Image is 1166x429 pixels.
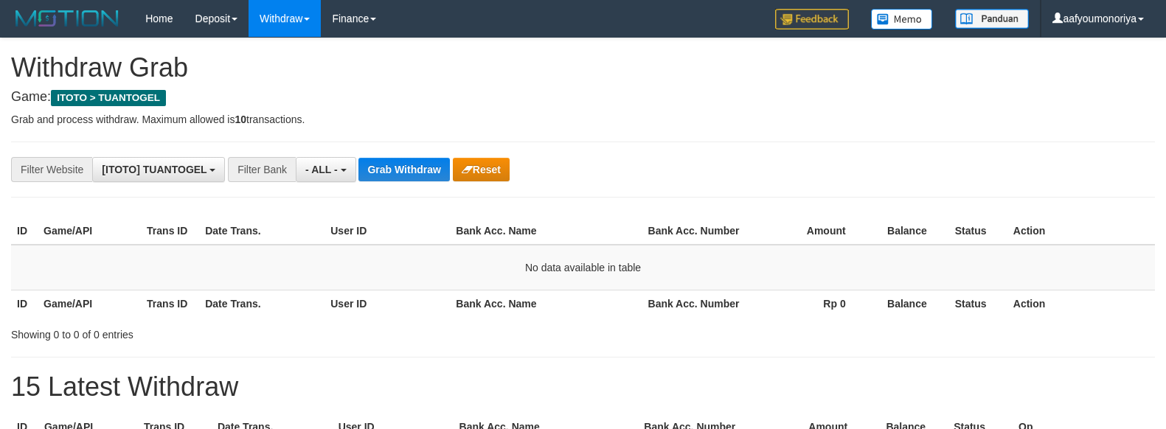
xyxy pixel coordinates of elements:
span: ITOTO > TUANTOGEL [51,90,166,106]
div: Showing 0 to 0 of 0 entries [11,321,475,342]
span: - ALL - [305,164,338,175]
th: Bank Acc. Number [642,217,746,245]
th: ID [11,217,38,245]
button: - ALL - [296,157,355,182]
th: User ID [325,217,450,245]
th: Bank Acc. Name [450,290,642,317]
th: Trans ID [141,290,199,317]
img: panduan.png [955,9,1029,29]
th: Bank Acc. Name [450,217,642,245]
th: Status [949,217,1007,245]
th: Date Trans. [199,290,325,317]
th: ID [11,290,38,317]
th: Bank Acc. Number [642,290,746,317]
th: Balance [868,217,949,245]
th: Game/API [38,217,141,245]
strong: 10 [235,114,246,125]
th: Date Trans. [199,217,325,245]
h4: Game: [11,90,1155,105]
img: MOTION_logo.png [11,7,123,29]
img: Button%20Memo.svg [871,9,933,29]
th: Rp 0 [746,290,868,317]
span: [ITOTO] TUANTOGEL [102,164,207,175]
th: Action [1007,217,1155,245]
div: Filter Bank [228,157,296,182]
td: No data available in table [11,245,1155,290]
th: Trans ID [141,217,199,245]
img: Feedback.jpg [775,9,849,29]
button: Reset [453,158,510,181]
p: Grab and process withdraw. Maximum allowed is transactions. [11,112,1155,127]
th: User ID [325,290,450,317]
th: Status [949,290,1007,317]
th: Game/API [38,290,141,317]
th: Amount [746,217,868,245]
th: Action [1007,290,1155,317]
th: Balance [868,290,949,317]
h1: 15 Latest Withdraw [11,372,1155,402]
h1: Withdraw Grab [11,53,1155,83]
button: Grab Withdraw [358,158,449,181]
button: [ITOTO] TUANTOGEL [92,157,225,182]
div: Filter Website [11,157,92,182]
